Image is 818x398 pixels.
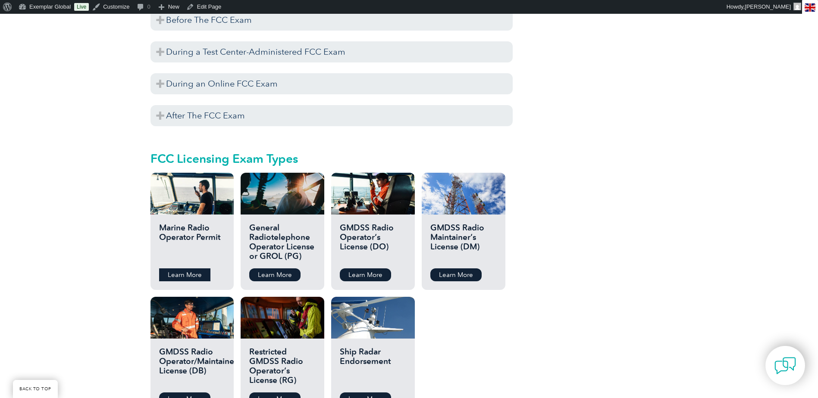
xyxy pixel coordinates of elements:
[150,105,513,126] h3: After The FCC Exam
[150,41,513,62] h3: During a Test Center-Administered FCC Exam
[430,223,496,262] h2: GMDSS Radio Maintainer’s License (DM)
[159,223,225,262] h2: Marine Radio Operator Permit
[249,268,301,281] a: Learn More
[159,268,210,281] a: Learn More
[159,347,225,386] h2: GMDSS Radio Operator/Maintainer License (DB)
[249,347,315,386] h2: Restricted GMDSS Radio Operator’s License (RG)
[150,152,513,165] h2: FCC Licensing Exam Types
[249,223,315,262] h2: General Radiotelephone Operator License or GROL (PG)
[150,73,513,94] h3: During an Online FCC Exam
[340,347,406,386] h2: Ship Radar Endorsement
[774,355,796,376] img: contact-chat.png
[430,268,482,281] a: Learn More
[745,3,791,10] span: [PERSON_NAME]
[340,223,406,262] h2: GMDSS Radio Operator’s License (DO)
[13,380,58,398] a: BACK TO TOP
[340,268,391,281] a: Learn More
[74,3,89,11] a: Live
[150,9,513,31] h3: Before The FCC Exam
[805,3,815,12] img: en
